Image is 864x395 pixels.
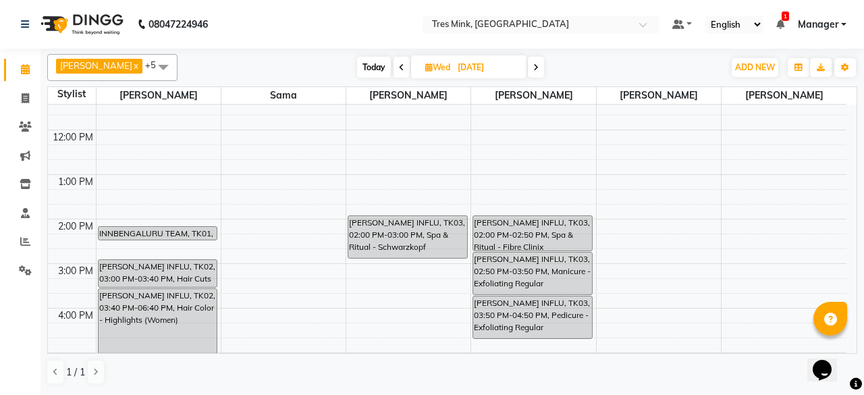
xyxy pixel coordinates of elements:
[597,87,721,104] span: [PERSON_NAME]
[97,87,221,104] span: [PERSON_NAME]
[50,130,96,144] div: 12:00 PM
[60,60,132,71] span: [PERSON_NAME]
[473,253,592,294] div: [PERSON_NAME] INFLU, TK03, 02:50 PM-03:50 PM, Manicure - Exfoliating Regular
[99,260,217,287] div: [PERSON_NAME] INFLU, TK02, 03:00 PM-03:40 PM, Hair Cuts - Creative Director (Women)
[55,353,96,367] div: 5:00 PM
[99,227,217,240] div: INNBENGALURU TEAM, TK01, 02:15 PM-02:35 PM, Hair Cuts - Creative Director (Men)
[776,18,784,30] a: 1
[145,59,166,70] span: +5
[471,87,595,104] span: [PERSON_NAME]
[722,87,846,104] span: [PERSON_NAME]
[148,5,208,43] b: 08047224946
[422,62,454,72] span: Wed
[221,87,346,104] span: Sama
[34,5,127,43] img: logo
[55,175,96,189] div: 1:00 PM
[55,309,96,323] div: 4:00 PM
[735,62,775,72] span: ADD NEW
[66,365,85,379] span: 1 / 1
[473,296,592,338] div: [PERSON_NAME] INFLU, TK03, 03:50 PM-04:50 PM, Pedicure - Exfoliating Regular
[454,57,521,78] input: 2025-09-03
[732,58,778,77] button: ADD NEW
[798,18,838,32] span: Manager
[55,219,96,234] div: 2:00 PM
[357,57,391,78] span: Today
[48,87,96,101] div: Stylist
[473,216,592,251] div: [PERSON_NAME] INFLU, TK03, 02:00 PM-02:50 PM, Spa & Ritual - Fibre Clinix
[132,60,138,71] a: x
[346,87,470,104] span: [PERSON_NAME]
[348,216,467,258] div: [PERSON_NAME] INFLU, TK03, 02:00 PM-03:00 PM, Spa & Ritual - Schwarzkopf
[55,264,96,278] div: 3:00 PM
[807,341,850,381] iframe: chat widget
[782,11,789,21] span: 1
